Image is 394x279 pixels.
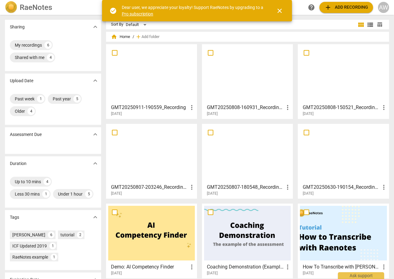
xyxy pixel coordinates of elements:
span: [DATE] [303,111,314,116]
div: Past year [53,96,71,102]
button: Show more [91,159,100,168]
div: Under 1 hour [58,191,83,197]
button: Show more [91,22,100,32]
button: AW [378,2,389,13]
button: Table view [375,20,384,29]
span: more_vert [284,104,291,111]
div: Shared with me [15,54,44,61]
div: Past week [15,96,35,102]
h3: GMT20250630-190154_Recording_1280x720 [303,184,380,191]
h3: GMT20250808-150521_Recording_1280x720 [303,104,380,111]
h3: How To Transcribe with RaeNotes [303,263,380,271]
div: My recordings [15,42,42,48]
span: / [133,35,134,39]
span: [DATE] [303,271,314,276]
div: Up to 10 mins [15,179,41,185]
div: Ask support [338,272,384,279]
span: add [135,34,142,40]
div: 2 [77,231,84,238]
button: Show more [91,213,100,222]
span: [DATE] [111,271,122,276]
h3: GMT20250911-190559_Recording [111,104,188,111]
span: more_vert [188,184,195,191]
a: GMT20250630-190154_Recording_1280x720[DATE] [300,126,387,196]
div: 5 [73,95,81,103]
span: Add folder [142,35,159,39]
div: 6 [44,41,52,49]
span: [DATE] [207,191,218,196]
span: [DATE] [111,191,122,196]
span: more_vert [380,104,388,111]
div: 1 [49,243,56,249]
a: GMT20250911-190559_Recording[DATE] [108,46,195,116]
span: expand_more [92,23,99,31]
a: How To Transcribe with [PERSON_NAME][DATE] [300,206,387,276]
span: [DATE] [111,111,122,116]
button: List view [366,20,375,29]
span: more_vert [284,184,291,191]
button: Tile view [356,20,366,29]
span: view_list [367,21,374,28]
div: 1 [42,190,50,198]
p: Sharing [10,24,25,30]
a: Pro subscription [122,11,153,16]
span: expand_more [92,131,99,138]
div: RaeNotes example [12,254,48,260]
div: [PERSON_NAME] [12,232,45,238]
a: GMT20250808-160931_Recording_1280x720[DATE] [204,46,291,116]
a: Help [306,2,317,13]
button: Upload [319,2,373,13]
h3: Coaching Demonstration (Example) [207,263,284,271]
div: 4 [27,108,35,115]
span: [DATE] [207,271,218,276]
p: Tags [10,214,19,221]
div: Less 30 mins [15,191,40,197]
h3: GMT20250807-180548_Recording_1280x720 [207,184,284,191]
a: GMT20250807-180548_Recording_1280x720[DATE] [204,126,291,196]
a: Demo: AI Competency Finder[DATE] [108,206,195,276]
button: Show more [91,130,100,139]
span: view_module [357,21,365,28]
div: tutorial [60,232,74,238]
a: LogoRaeNotes [5,1,100,14]
span: add [324,4,332,11]
span: expand_more [92,160,99,167]
span: more_vert [380,263,388,271]
p: Assessment Due [10,131,42,138]
a: GMT20250808-150521_Recording_1280x720[DATE] [300,46,387,116]
span: more_vert [380,184,388,191]
h3: GMT20250808-160931_Recording_1280x720 [207,104,284,111]
div: ICF Updated 2019 [12,243,47,249]
div: 4 [43,178,51,185]
div: Dear user, we appreciate your loyalty! Support RaeNotes by upgrading to a [122,4,265,17]
span: help [308,4,315,11]
h2: RaeNotes [20,3,52,12]
h3: Demo: AI Competency Finder [111,263,188,271]
span: more_vert [284,263,291,271]
div: 5 [85,190,92,198]
button: Close [272,3,287,18]
div: Default [126,20,149,30]
span: Home [111,34,130,40]
div: 1 [51,254,57,260]
span: Add recording [324,4,368,11]
p: Duration [10,160,27,167]
span: table_chart [377,22,383,27]
span: expand_more [92,77,99,84]
span: [DATE] [303,191,314,196]
div: 6 [48,231,55,238]
span: more_vert [188,104,195,111]
div: 4 [47,54,54,61]
span: more_vert [188,263,195,271]
span: expand_more [92,213,99,221]
p: Upload Date [10,78,33,84]
a: GMT20250807-203246_Recording_1280x720[DATE] [108,126,195,196]
h3: GMT20250807-203246_Recording_1280x720 [111,184,188,191]
span: close [276,7,283,15]
div: 1 [37,95,44,103]
div: Sort By [111,22,123,27]
img: Logo [5,1,17,14]
span: [DATE] [207,111,218,116]
a: Coaching Demonstration (Example)[DATE] [204,206,291,276]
